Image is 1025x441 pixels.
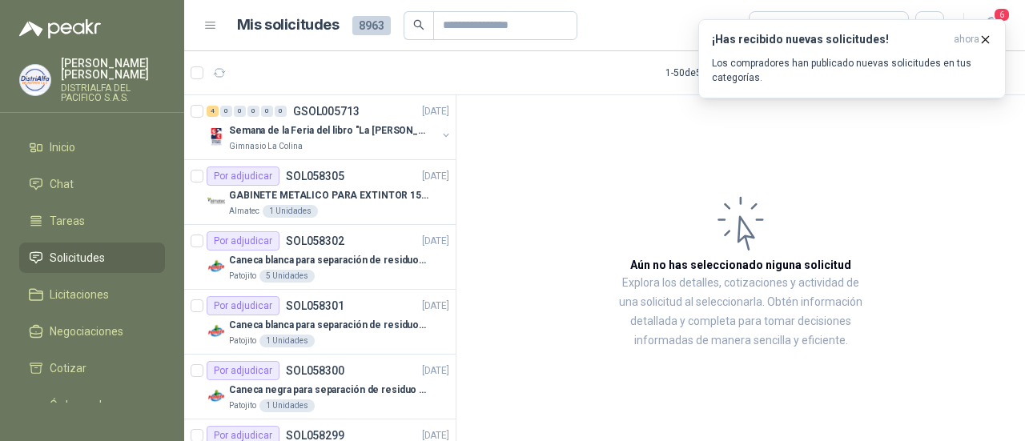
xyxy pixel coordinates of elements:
[220,106,232,117] div: 0
[207,322,226,341] img: Company Logo
[286,430,344,441] p: SOL058299
[286,365,344,376] p: SOL058300
[293,106,360,117] p: GSOL005713
[50,212,85,230] span: Tareas
[286,300,344,311] p: SOL058301
[422,169,449,184] p: [DATE]
[712,56,992,85] p: Los compradores han publicado nuevas solicitudes en tus categorías.
[61,58,165,80] p: [PERSON_NAME] [PERSON_NAME]
[259,399,315,412] div: 1 Unidades
[237,14,340,37] h1: Mis solicitudes
[19,169,165,199] a: Chat
[229,335,256,347] p: Patojito
[229,140,303,153] p: Gimnasio La Colina
[184,160,456,225] a: Por adjudicarSOL058305[DATE] Company LogoGABINETE METALICO PARA EXTINTOR 15 LBAlmatec1 Unidades
[286,235,344,247] p: SOL058302
[207,387,226,406] img: Company Logo
[207,106,219,117] div: 4
[977,11,1006,40] button: 6
[712,33,947,46] h3: ¡Has recibido nuevas solicitudes!
[229,270,256,283] p: Patojito
[630,256,851,274] h3: Aún no has seleccionado niguna solicitud
[352,16,391,35] span: 8963
[422,234,449,249] p: [DATE]
[617,274,865,351] p: Explora los detalles, cotizaciones y actividad de una solicitud al seleccionarla. Obtén informaci...
[50,396,150,431] span: Órdenes de Compra
[19,390,165,438] a: Órdenes de Compra
[207,192,226,211] img: Company Logo
[184,355,456,419] a: Por adjudicarSOL058300[DATE] Company LogoCaneca negra para separación de residuo 55 LTPatojito1 U...
[229,399,256,412] p: Patojito
[19,243,165,273] a: Solicitudes
[263,205,318,218] div: 1 Unidades
[247,106,259,117] div: 0
[413,19,424,30] span: search
[229,205,259,218] p: Almatec
[234,106,246,117] div: 0
[19,19,101,38] img: Logo peakr
[275,106,287,117] div: 0
[207,361,279,380] div: Por adjudicar
[50,323,123,340] span: Negociaciones
[759,17,793,34] div: Todas
[259,335,315,347] div: 1 Unidades
[19,353,165,383] a: Cotizar
[698,19,1006,98] button: ¡Has recibido nuevas solicitudes!ahora Los compradores han publicado nuevas solicitudes en tus ca...
[50,359,86,377] span: Cotizar
[19,132,165,162] a: Inicio
[207,166,279,186] div: Por adjudicar
[229,123,428,138] p: Semana de la Feria del libro "La [PERSON_NAME]"
[184,225,456,290] a: Por adjudicarSOL058302[DATE] Company LogoCaneca blanca para separación de residuos 121 LTPatojito...
[229,318,428,333] p: Caneca blanca para separación de residuos 10 LT
[19,206,165,236] a: Tareas
[259,270,315,283] div: 5 Unidades
[286,170,344,182] p: SOL058305
[184,290,456,355] a: Por adjudicarSOL058301[DATE] Company LogoCaneca blanca para separación de residuos 10 LTPatojito1...
[61,83,165,102] p: DISTRIALFA DEL PACIFICO S.A.S.
[50,138,75,156] span: Inicio
[207,102,452,153] a: 4 0 0 0 0 0 GSOL005713[DATE] Company LogoSemana de la Feria del libro "La [PERSON_NAME]"Gimnasio ...
[261,106,273,117] div: 0
[207,296,279,315] div: Por adjudicar
[19,279,165,310] a: Licitaciones
[954,33,979,46] span: ahora
[229,383,428,398] p: Caneca negra para separación de residuo 55 LT
[50,286,109,303] span: Licitaciones
[229,188,428,203] p: GABINETE METALICO PARA EXTINTOR 15 LB
[19,316,165,347] a: Negociaciones
[207,127,226,146] img: Company Logo
[422,299,449,314] p: [DATE]
[20,65,50,95] img: Company Logo
[422,363,449,379] p: [DATE]
[422,104,449,119] p: [DATE]
[50,249,105,267] span: Solicitudes
[50,175,74,193] span: Chat
[229,253,428,268] p: Caneca blanca para separación de residuos 121 LT
[993,7,1011,22] span: 6
[207,257,226,276] img: Company Logo
[207,231,279,251] div: Por adjudicar
[665,60,770,86] div: 1 - 50 de 5310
